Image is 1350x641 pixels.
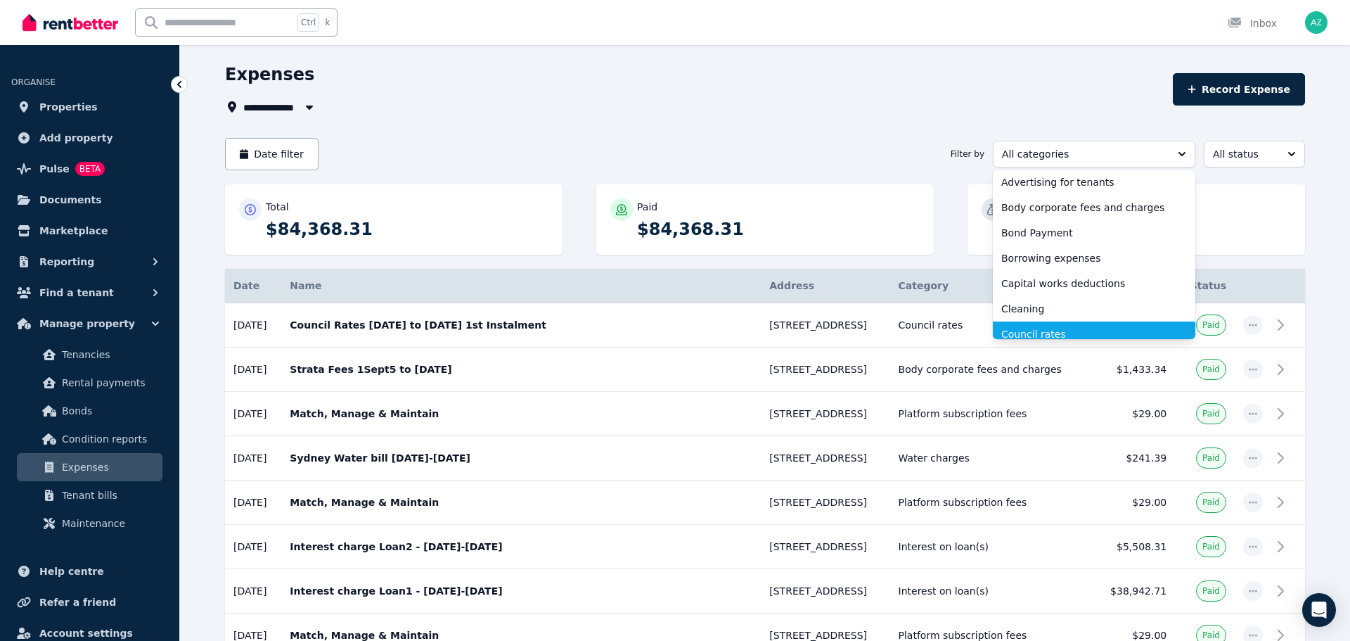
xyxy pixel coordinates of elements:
[1204,141,1305,167] button: All status
[62,431,157,448] span: Condition reports
[1202,585,1220,597] span: Paid
[761,525,889,569] td: [STREET_ADDRESS]
[1093,392,1175,436] td: $29.00
[281,269,761,303] th: Name
[1305,11,1327,34] img: Aakash Zaveri
[225,481,281,525] td: [DATE]
[761,348,889,392] td: [STREET_ADDRESS]
[39,253,94,270] span: Reporting
[11,248,168,276] button: Reporting
[890,525,1093,569] td: Interest on loan(s)
[1202,630,1220,641] span: Paid
[1093,348,1175,392] td: $1,433.34
[637,218,920,241] p: $84,368.31
[39,284,114,301] span: Find a tenant
[890,481,1093,525] td: Platform subscription fees
[17,369,162,397] a: Rental payments
[62,515,157,532] span: Maintenance
[225,63,314,86] h1: Expenses
[39,315,135,332] span: Manage property
[1302,593,1336,627] div: Open Intercom Messenger
[290,362,752,376] p: Strata Fees 1Sept5 to [DATE]
[11,186,168,214] a: Documents
[225,569,281,614] td: [DATE]
[1202,364,1220,375] span: Paid
[890,436,1093,481] td: Water charges
[75,162,105,176] span: BETA
[39,160,70,177] span: Pulse
[1202,497,1220,508] span: Paid
[17,481,162,509] a: Tenant bills
[225,138,319,170] button: Date filter
[17,453,162,481] a: Expenses
[761,481,889,525] td: [STREET_ADDRESS]
[325,17,330,28] span: k
[11,124,168,152] a: Add property
[290,318,752,332] p: Council Rates [DATE] to [DATE] 1st Instalment
[1093,569,1175,614] td: $38,942.71
[1001,277,1170,291] span: Capital works deductions
[62,374,157,391] span: Rental payments
[890,269,1093,303] th: Category
[17,341,162,369] a: Tenancies
[22,12,118,33] img: RentBetter
[62,487,157,504] span: Tenant bills
[62,402,157,419] span: Bonds
[1093,436,1175,481] td: $241.39
[890,569,1093,614] td: Interest on loan(s)
[890,348,1093,392] td: Body corporate fees and charges
[297,13,319,32] span: Ctrl
[17,425,162,453] a: Condition reports
[1001,201,1170,215] span: Body corporate fees and charges
[1001,175,1170,189] span: Advertising for tenants
[1002,147,1166,161] span: All categories
[1001,302,1170,316] span: Cleaning
[1202,541,1220,552] span: Paid
[11,93,168,121] a: Properties
[1001,327,1170,341] span: Council rates
[890,303,1093,348] td: Council rates
[290,407,752,421] p: Match, Manage & Maintain
[290,540,752,554] p: Interest charge Loan2 - [DATE]-[DATE]
[225,525,281,569] td: [DATE]
[39,99,98,115] span: Properties
[17,509,162,538] a: Maintenance
[39,191,102,208] span: Documents
[1001,251,1170,265] span: Borrowing expenses
[1213,147,1276,161] span: All status
[290,584,752,598] p: Interest charge Loan1 - [DATE]-[DATE]
[225,269,281,303] th: Date
[1001,226,1170,240] span: Bond Payment
[266,218,548,241] p: $84,368.31
[225,392,281,436] td: [DATE]
[39,129,113,146] span: Add property
[1093,525,1175,569] td: $5,508.31
[62,346,157,363] span: Tenancies
[1202,452,1220,464] span: Paid
[761,392,889,436] td: [STREET_ADDRESS]
[62,459,157,476] span: Expenses
[1202,408,1220,419] span: Paid
[290,495,752,509] p: Match, Manage & Maintain
[890,392,1093,436] td: Platform subscription fees
[993,141,1195,167] button: All categories
[1228,16,1277,30] div: Inbox
[761,269,889,303] th: Address
[1202,319,1220,331] span: Paid
[225,436,281,481] td: [DATE]
[225,303,281,348] td: [DATE]
[11,588,168,616] a: Refer a friend
[761,303,889,348] td: [STREET_ADDRESS]
[1093,481,1175,525] td: $29.00
[225,348,281,392] td: [DATE]
[951,148,984,160] span: Filter by
[11,217,168,245] a: Marketplace
[11,77,56,87] span: ORGANISE
[39,222,108,239] span: Marketplace
[761,569,889,614] td: [STREET_ADDRESS]
[11,155,168,183] a: PulseBETA
[290,451,752,465] p: Sydney Water bill [DATE]-[DATE]
[637,200,657,214] p: Paid
[39,563,104,580] span: Help centre
[11,279,168,307] button: Find a tenant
